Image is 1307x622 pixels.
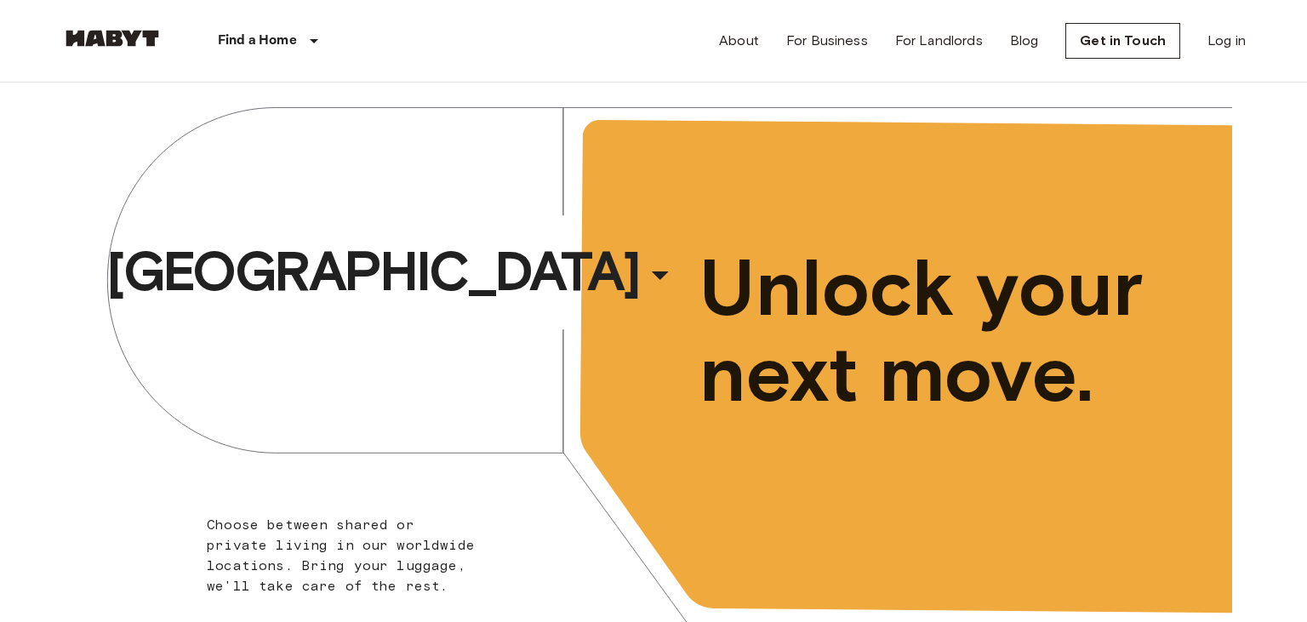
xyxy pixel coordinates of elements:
button: [GEOGRAPHIC_DATA] [100,232,687,311]
span: Unlock your next move. [699,245,1162,417]
span: Choose between shared or private living in our worldwide locations. Bring your luggage, we'll tak... [207,516,475,594]
a: Blog [1010,31,1039,51]
img: Habyt [61,30,163,47]
a: For Business [786,31,868,51]
p: Find a Home [218,31,297,51]
a: About [719,31,759,51]
span: [GEOGRAPHIC_DATA] [106,237,639,305]
a: Get in Touch [1065,23,1180,59]
a: For Landlords [895,31,983,51]
a: Log in [1207,31,1246,51]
